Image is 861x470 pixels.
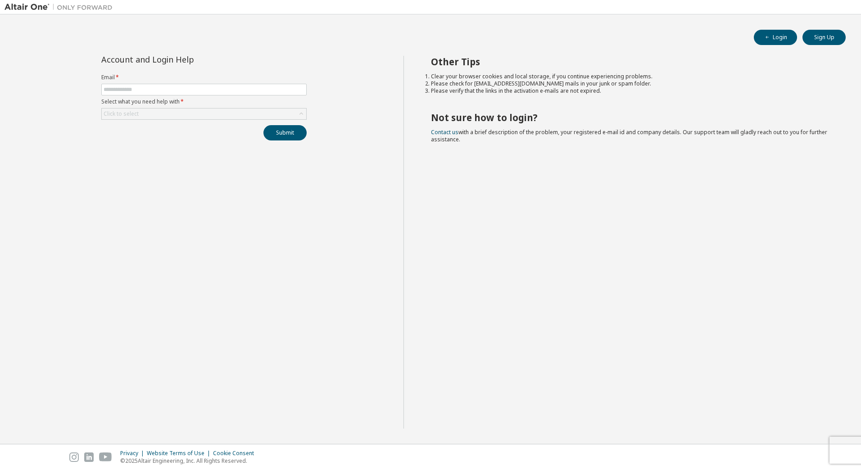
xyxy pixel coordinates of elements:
p: © 2025 Altair Engineering, Inc. All Rights Reserved. [120,457,259,465]
li: Please check for [EMAIL_ADDRESS][DOMAIN_NAME] mails in your junk or spam folder. [431,80,830,87]
button: Sign Up [802,30,846,45]
h2: Not sure how to login? [431,112,830,123]
li: Clear your browser cookies and local storage, if you continue experiencing problems. [431,73,830,80]
div: Click to select [102,108,306,119]
img: youtube.svg [99,452,112,462]
button: Login [754,30,797,45]
li: Please verify that the links in the activation e-mails are not expired. [431,87,830,95]
img: Altair One [5,3,117,12]
label: Email [101,74,307,81]
div: Account and Login Help [101,56,266,63]
label: Select what you need help with [101,98,307,105]
a: Contact us [431,128,458,136]
button: Submit [263,125,307,140]
div: Cookie Consent [213,450,259,457]
img: instagram.svg [69,452,79,462]
div: Click to select [104,110,139,117]
div: Privacy [120,450,147,457]
span: with a brief description of the problem, your registered e-mail id and company details. Our suppo... [431,128,827,143]
h2: Other Tips [431,56,830,68]
img: linkedin.svg [84,452,94,462]
div: Website Terms of Use [147,450,213,457]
